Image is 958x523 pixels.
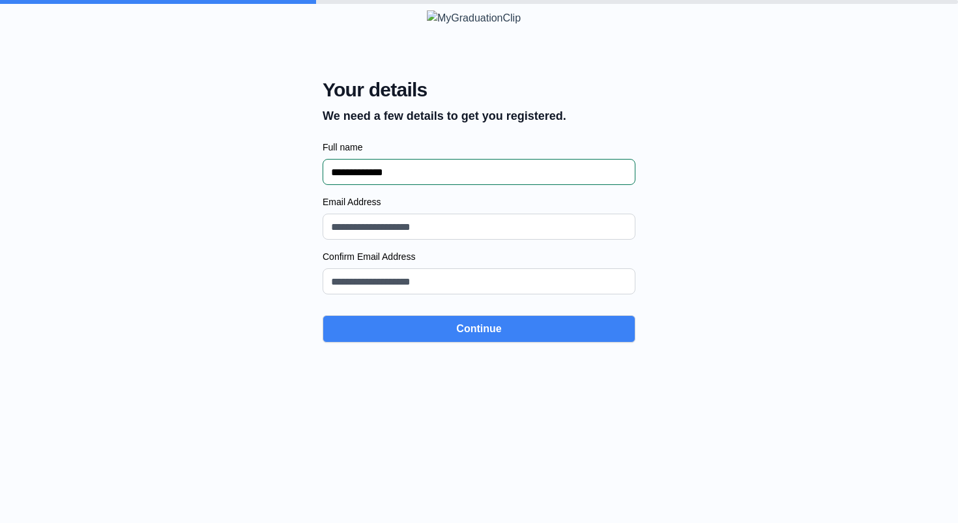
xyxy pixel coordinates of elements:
[323,141,635,154] label: Full name
[323,78,566,102] span: Your details
[323,195,635,208] label: Email Address
[323,107,566,125] p: We need a few details to get you registered.
[323,315,635,343] button: Continue
[323,250,635,263] label: Confirm Email Address
[427,10,531,26] img: MyGraduationClip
